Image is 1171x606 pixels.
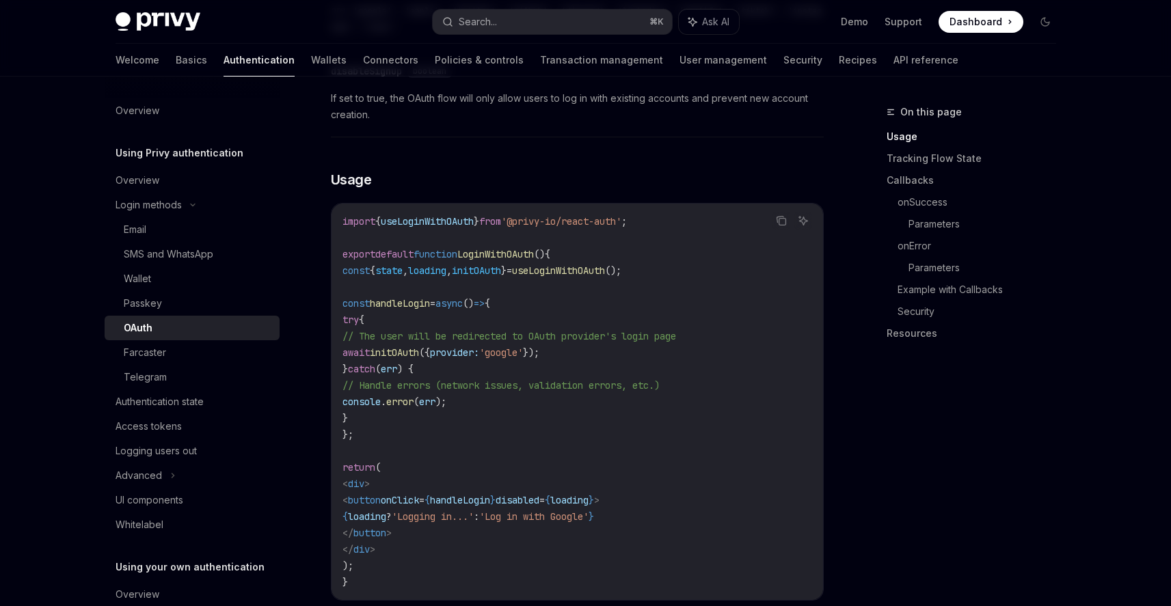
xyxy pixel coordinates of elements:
span: ( [375,363,381,375]
span: useLoginWithOAuth [512,264,605,277]
div: Passkey [124,295,162,312]
span: ); [435,396,446,408]
span: handleLogin [430,494,490,506]
a: Parameters [908,213,1067,235]
span: '@privy-io/react-auth' [501,215,621,228]
span: If set to true, the OAuth flow will only allow users to log in with existing accounts and prevent... [331,90,824,123]
span: }; [342,428,353,441]
span: useLoginWithOAuth [381,215,474,228]
span: const [342,264,370,277]
a: Transaction management [540,44,663,77]
span: , [403,264,408,277]
a: API reference [893,44,958,77]
span: ( [375,461,381,473]
div: Authentication state [116,394,204,410]
span: ) { [397,363,414,375]
span: ⌘ K [649,16,664,27]
span: = [539,494,545,506]
span: // Handle errors (network issues, validation errors, etc.) [342,379,660,391]
a: OAuth [105,316,280,340]
div: Email [124,221,146,238]
span: = [419,494,425,506]
a: Resources [887,322,1067,344]
span: export [342,248,375,260]
span: On this page [900,104,962,120]
a: Example with Callbacks [898,279,1067,301]
a: Callbacks [887,169,1067,191]
span: 'google' [479,346,523,359]
span: } [342,576,348,588]
span: (); [605,264,621,277]
span: { [425,494,430,506]
a: Policies & controls [435,44,524,77]
a: Welcome [116,44,159,77]
a: Wallet [105,266,280,291]
div: Wallet [124,271,151,287]
div: Login methods [116,197,182,213]
div: Search... [459,14,497,30]
span: from [479,215,501,228]
span: } [589,494,594,506]
div: Logging users out [116,443,197,459]
span: function [414,248,457,260]
span: () [534,248,545,260]
span: initOAuth [370,346,419,359]
a: Usage [887,126,1067,148]
a: onSuccess [898,191,1067,213]
a: Connectors [363,44,418,77]
div: Farcaster [124,344,166,361]
div: UI components [116,492,183,508]
span: button [348,494,381,506]
span: disabled [496,494,539,506]
span: } [501,264,507,277]
a: Demo [841,15,868,29]
span: ({ [419,346,430,359]
span: } [490,494,496,506]
span: initOAuth [452,264,501,277]
span: import [342,215,375,228]
a: Overview [105,98,280,123]
a: Parameters [908,257,1067,279]
span: { [485,297,490,309]
span: : [474,510,479,523]
span: async [435,297,463,309]
span: LoginWithOAuth [457,248,534,260]
span: </ [342,543,353,555]
a: Authentication state [105,389,280,414]
span: Dashboard [950,15,1002,29]
a: Tracking Flow State [887,148,1067,169]
span: console [342,396,381,408]
a: Passkey [105,291,280,316]
span: = [430,297,435,309]
span: button [353,527,386,539]
span: err [419,396,435,408]
span: } [589,510,594,523]
a: Security [783,44,822,77]
span: < [342,494,348,506]
div: Telegram [124,369,167,385]
span: try [342,314,359,326]
a: Recipes [839,44,877,77]
a: Access tokens [105,414,280,439]
span: , [446,264,452,277]
span: loading [408,264,446,277]
a: onError [898,235,1067,257]
div: Overview [116,586,159,603]
h5: Using Privy authentication [116,145,243,161]
div: Overview [116,102,159,119]
button: Ask AI [794,212,812,230]
div: Overview [116,172,159,189]
span: ; [621,215,627,228]
span: Ask AI [702,15,729,29]
a: Authentication [224,44,295,77]
a: Farcaster [105,340,280,365]
span: > [370,543,375,555]
div: OAuth [124,320,152,336]
span: div [348,478,364,490]
a: Basics [176,44,207,77]
a: UI components [105,488,280,512]
span: < [342,478,348,490]
a: Email [105,217,280,242]
span: () [463,297,474,309]
span: default [375,248,414,260]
